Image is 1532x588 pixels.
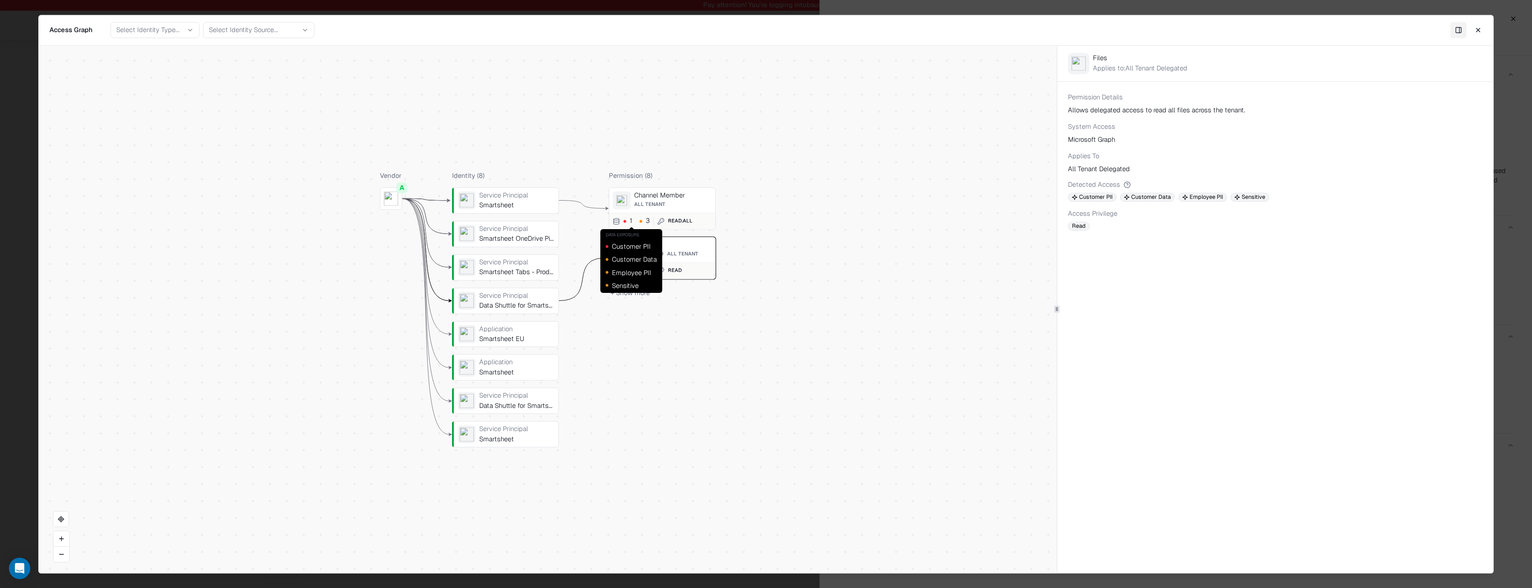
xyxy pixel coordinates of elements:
[479,335,555,343] div: Smartsheet EU
[479,235,555,243] div: Smartsheet OneDrive Picker v3
[1093,54,1187,62] div: Files
[479,358,555,366] div: Application
[1068,209,1483,218] div: Access Privilege
[479,201,555,210] div: Smartsheet
[1068,164,1483,174] div: All Tenant Delegated
[203,22,314,38] button: Select Identity Source...
[479,225,555,233] div: Service Principal
[479,301,555,309] div: Data Shuttle for Smartsheet
[1068,151,1483,160] div: Applies To
[609,286,652,299] button: + Show more
[479,435,555,443] div: Smartsheet
[646,267,650,274] div: 3
[479,425,555,433] div: Service Principal
[1120,193,1175,201] span: Customer Data
[634,241,712,249] div: Files
[1093,64,1187,72] div: Applies to: All Tenant Delegated
[479,402,555,410] div: Data Shuttle for Smartsheet
[116,25,179,35] div: Select Identity Type...
[1068,92,1483,102] div: Permission Details
[1451,22,1467,38] button: Toggle Panel
[646,218,650,225] div: 3
[396,182,407,193] div: A
[479,191,555,199] div: Service Principal
[630,218,632,225] div: 1
[668,218,693,225] div: Read.All
[1068,181,1483,189] div: Detected Access
[613,218,650,225] button: 13
[209,25,278,35] div: Select Identity Source...
[380,171,402,180] div: Vendor
[1072,56,1086,70] img: entra
[634,251,664,257] span: Delegated
[634,191,712,199] div: Channel Member
[1068,193,1116,201] span: Customer PII
[1068,222,1090,230] span: Read
[1068,105,1483,115] div: Allows delegated access to read all files across the tenant.
[634,201,665,208] span: All Tenant
[479,392,555,400] div: Service Principal
[479,325,555,333] div: Application
[667,251,698,257] span: All Tenant
[479,368,555,376] div: Smartsheet
[1230,193,1269,201] span: Sensitive
[1068,135,1483,144] div: Microsoft Graph
[110,22,200,38] button: Select Identity Type...
[1178,193,1227,201] span: Employee PII
[479,292,555,300] div: Service Principal
[630,267,632,274] div: 1
[479,268,555,276] div: Smartsheet Tabs - Production EU
[452,171,559,180] div: Identity ( 8 )
[668,267,682,275] div: Read
[479,258,555,266] div: Service Principal
[613,267,650,274] button: 13
[1068,122,1483,131] div: System Access
[609,171,716,180] div: Permission ( 8 )
[49,25,93,35] div: Access Graph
